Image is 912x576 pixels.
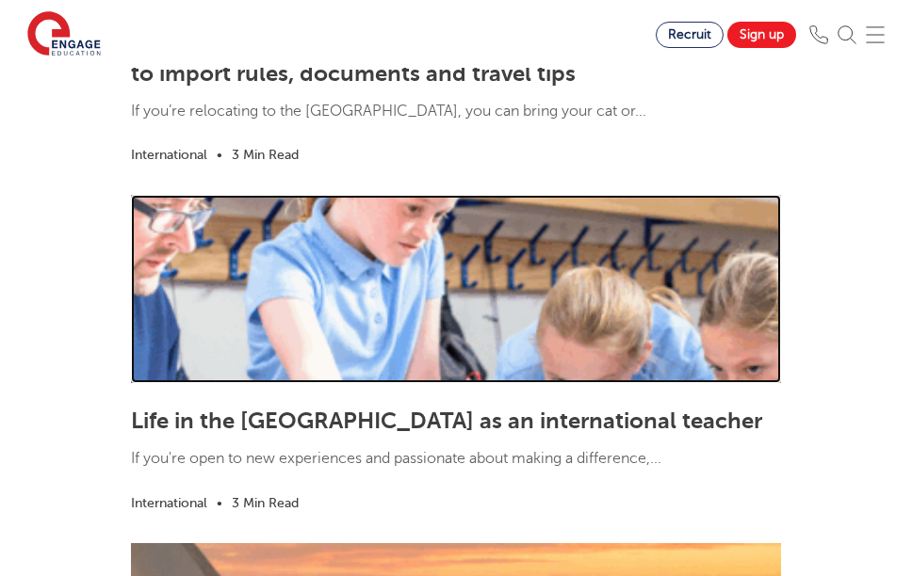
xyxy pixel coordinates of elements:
[838,25,856,44] img: Search
[232,144,299,166] li: 3 Min Read
[131,28,760,87] a: Bringing pets to the [GEOGRAPHIC_DATA]: Complete guide to import rules, documents and travel tips
[27,11,101,58] img: Engage Education
[131,492,207,514] li: International
[131,144,207,166] li: International
[131,446,781,489] p: If you're open to new experiences and passionate about making a difference,...
[727,22,796,48] a: Sign up
[866,25,885,44] img: Mobile Menu
[656,22,724,48] a: Recruit
[131,408,762,434] a: Life in the [GEOGRAPHIC_DATA] as an international teacher
[668,27,711,41] span: Recruit
[809,25,828,44] img: Phone
[207,144,232,166] li: •
[232,492,299,514] li: 3 Min Read
[131,99,781,142] p: If you’re relocating to the [GEOGRAPHIC_DATA], you can bring your cat or...
[207,492,232,514] li: •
